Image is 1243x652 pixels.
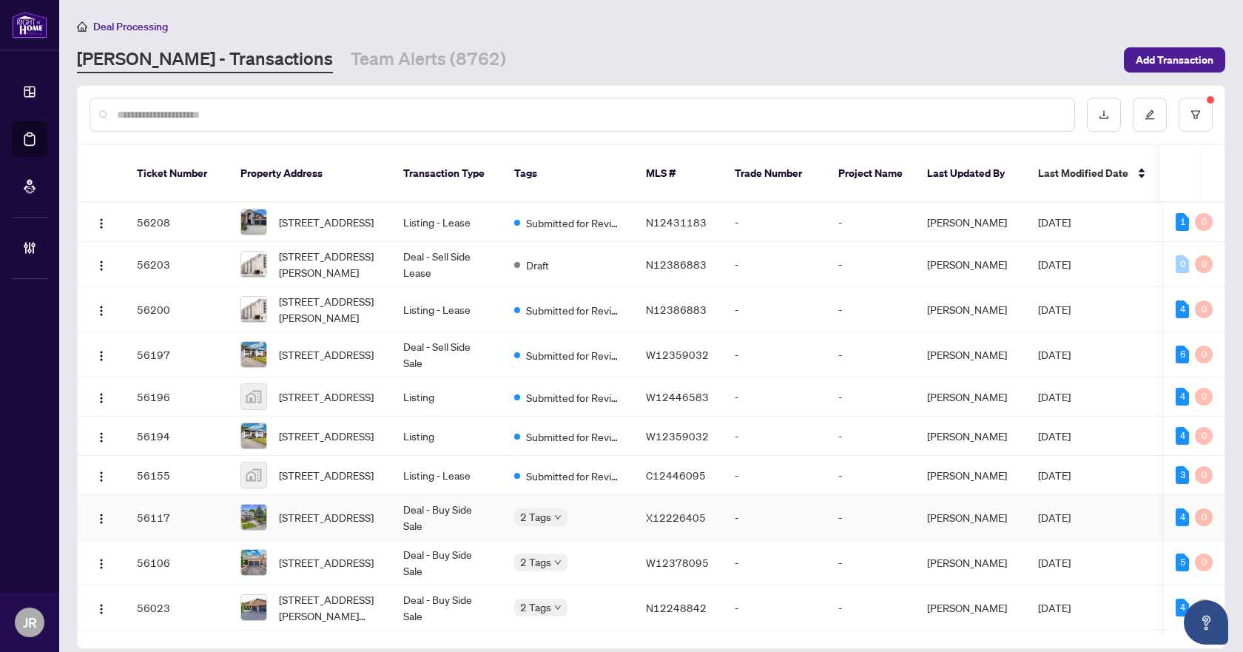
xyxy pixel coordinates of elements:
img: logo [12,11,47,38]
th: Ticket Number [125,145,229,203]
th: MLS # [634,145,723,203]
td: - [826,203,915,242]
button: Logo [90,551,113,574]
div: 0 [1195,300,1213,318]
th: Project Name [826,145,915,203]
td: - [723,203,826,242]
span: N12386883 [646,258,707,271]
td: - [826,377,915,417]
button: Logo [90,298,113,321]
td: [PERSON_NAME] [915,242,1026,287]
th: Last Updated By [915,145,1026,203]
td: [PERSON_NAME] [915,585,1026,631]
img: Logo [95,558,107,570]
td: - [826,287,915,332]
span: N12386883 [646,303,707,316]
td: 56106 [125,540,229,585]
button: filter [1179,98,1213,132]
span: [DATE] [1038,303,1071,316]
span: filter [1190,110,1201,120]
td: Deal - Buy Side Sale [391,585,502,631]
span: [STREET_ADDRESS] [279,467,374,483]
img: Logo [95,350,107,362]
td: 56117 [125,495,229,540]
td: - [723,242,826,287]
img: Logo [95,392,107,404]
a: Team Alerts (8762) [351,47,506,73]
img: thumbnail-img [241,209,266,235]
span: Submitted for Review [526,215,622,231]
button: download [1087,98,1121,132]
span: 2 Tags [520,599,551,616]
img: Logo [95,431,107,443]
span: Submitted for Review [526,302,622,318]
div: 4 [1176,599,1189,616]
td: 56208 [125,203,229,242]
td: Deal - Sell Side Sale [391,332,502,377]
td: - [723,417,826,456]
span: W12446583 [646,390,709,403]
button: edit [1133,98,1167,132]
td: Deal - Buy Side Sale [391,540,502,585]
span: down [554,559,562,566]
td: - [826,540,915,585]
img: Logo [95,471,107,483]
img: thumbnail-img [241,252,266,277]
span: 2 Tags [520,554,551,571]
td: Deal - Buy Side Sale [391,495,502,540]
span: JR [23,612,37,633]
td: - [723,540,826,585]
span: edit [1145,110,1155,120]
div: 0 [1195,508,1213,526]
span: Deal Processing [93,20,168,33]
img: Logo [95,305,107,317]
span: down [554,604,562,611]
td: [PERSON_NAME] [915,332,1026,377]
td: Listing [391,377,502,417]
td: [PERSON_NAME] [915,203,1026,242]
span: Last Modified Date [1038,165,1128,181]
button: Logo [90,252,113,276]
th: Property Address [229,145,391,203]
div: 0 [1195,427,1213,445]
span: W12378095 [646,556,709,569]
button: Logo [90,343,113,366]
img: thumbnail-img [241,423,266,448]
button: Logo [90,463,113,487]
span: [STREET_ADDRESS][PERSON_NAME] [279,248,380,280]
span: download [1099,110,1109,120]
div: 4 [1176,427,1189,445]
td: 56197 [125,332,229,377]
td: [PERSON_NAME] [915,377,1026,417]
img: thumbnail-img [241,342,266,367]
th: Transaction Type [391,145,502,203]
td: - [826,242,915,287]
span: [STREET_ADDRESS][PERSON_NAME] [279,293,380,326]
img: thumbnail-img [241,505,266,530]
div: 3 [1176,466,1189,484]
td: - [826,417,915,456]
span: [DATE] [1038,215,1071,229]
span: down [554,514,562,521]
span: [DATE] [1038,601,1071,614]
span: Submitted for Review [526,389,622,406]
span: [STREET_ADDRESS] [279,214,374,230]
span: C12446095 [646,468,706,482]
span: [STREET_ADDRESS] [279,389,374,405]
div: 4 [1176,300,1189,318]
span: Submitted for Review [526,428,622,445]
td: Listing [391,417,502,456]
td: - [723,377,826,417]
td: - [723,287,826,332]
img: Logo [95,603,107,615]
div: 5 [1176,554,1189,571]
img: thumbnail-img [241,550,266,575]
span: N12431183 [646,215,707,229]
span: 2 Tags [520,508,551,525]
th: Tags [502,145,634,203]
div: 0 [1195,388,1213,406]
td: [PERSON_NAME] [915,495,1026,540]
div: 0 [1195,599,1213,616]
td: Deal - Sell Side Lease [391,242,502,287]
span: X12226405 [646,511,706,524]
